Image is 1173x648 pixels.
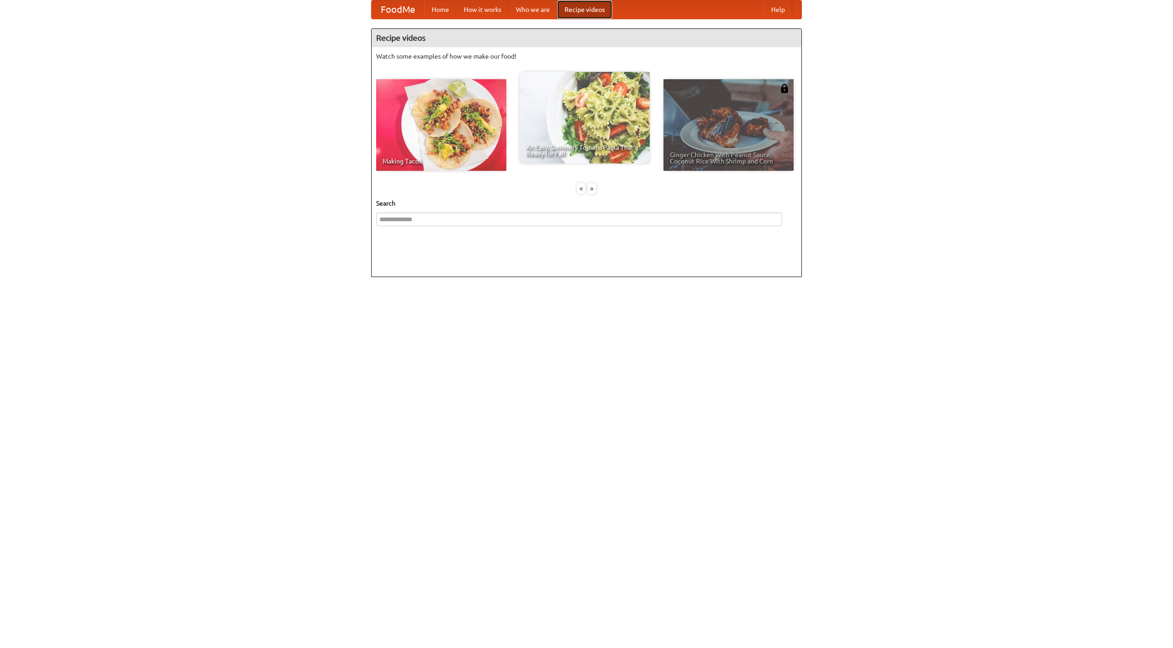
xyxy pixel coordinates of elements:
a: Making Tacos [376,79,506,171]
span: Making Tacos [383,158,500,164]
img: 483408.png [780,84,789,93]
h4: Recipe videos [372,29,801,47]
a: How it works [456,0,509,19]
a: An Easy, Summery Tomato Pasta That's Ready for Fall [520,72,650,163]
a: Home [424,0,456,19]
p: Watch some examples of how we make our food! [376,52,797,61]
div: « [577,183,585,194]
a: Who we are [509,0,557,19]
a: Recipe videos [557,0,612,19]
div: » [588,183,596,194]
h5: Search [376,199,797,208]
a: FoodMe [372,0,424,19]
a: Help [764,0,792,19]
span: An Easy, Summery Tomato Pasta That's Ready for Fall [526,144,643,157]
